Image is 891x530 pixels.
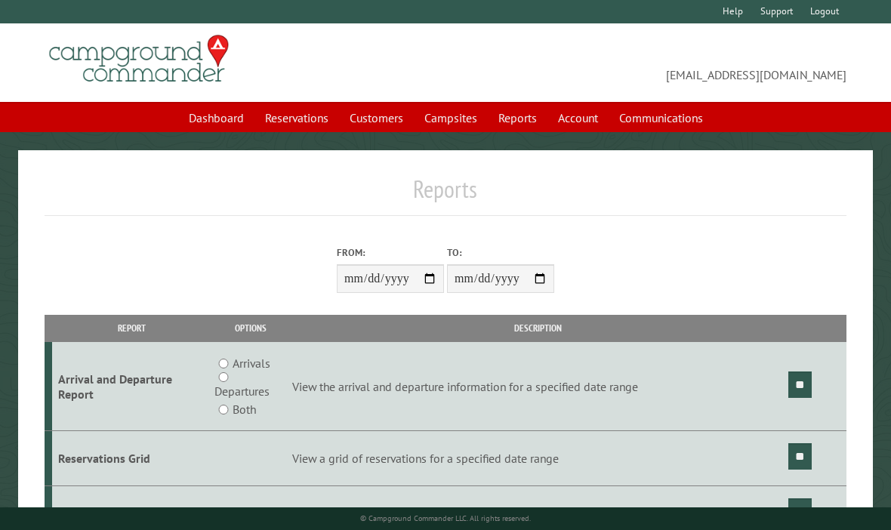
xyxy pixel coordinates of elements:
[214,382,270,400] label: Departures
[45,174,846,216] h1: Reports
[290,342,786,431] td: View the arrival and departure information for a specified date range
[256,103,338,132] a: Reservations
[360,513,531,523] small: © Campground Commander LLC. All rights reserved.
[233,354,270,372] label: Arrivals
[610,103,712,132] a: Communications
[180,103,253,132] a: Dashboard
[233,400,256,418] label: Both
[52,431,212,486] td: Reservations Grid
[290,431,786,486] td: View a grid of reservations for a specified date range
[489,103,546,132] a: Reports
[447,245,554,260] label: To:
[549,103,607,132] a: Account
[341,103,412,132] a: Customers
[445,42,846,84] span: [EMAIL_ADDRESS][DOMAIN_NAME]
[290,315,786,341] th: Description
[52,342,212,431] td: Arrival and Departure Report
[337,245,444,260] label: From:
[45,29,233,88] img: Campground Commander
[212,315,290,341] th: Options
[415,103,486,132] a: Campsites
[52,315,212,341] th: Report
